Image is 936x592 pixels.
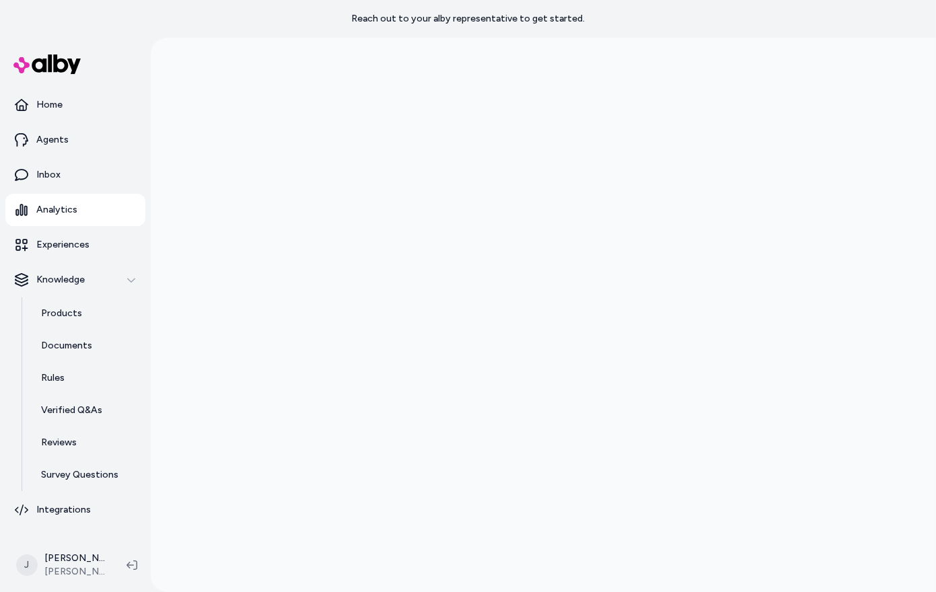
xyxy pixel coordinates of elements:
[36,503,91,517] p: Integrations
[28,297,145,330] a: Products
[28,330,145,362] a: Documents
[8,544,116,587] button: J[PERSON_NAME][PERSON_NAME] Prod
[13,54,81,74] img: alby Logo
[41,339,92,353] p: Documents
[5,494,145,526] a: Integrations
[28,427,145,459] a: Reviews
[36,238,89,252] p: Experiences
[44,565,105,579] span: [PERSON_NAME] Prod
[351,12,585,26] p: Reach out to your alby representative to get started.
[36,273,85,287] p: Knowledge
[16,554,38,576] span: J
[36,203,77,217] p: Analytics
[41,468,118,482] p: Survey Questions
[36,98,63,112] p: Home
[5,89,145,121] a: Home
[41,404,102,417] p: Verified Q&As
[5,264,145,296] button: Knowledge
[28,459,145,491] a: Survey Questions
[36,168,61,182] p: Inbox
[41,307,82,320] p: Products
[5,124,145,156] a: Agents
[44,552,105,565] p: [PERSON_NAME]
[41,436,77,449] p: Reviews
[5,194,145,226] a: Analytics
[5,229,145,261] a: Experiences
[36,133,69,147] p: Agents
[28,394,145,427] a: Verified Q&As
[5,159,145,191] a: Inbox
[41,371,65,385] p: Rules
[28,362,145,394] a: Rules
